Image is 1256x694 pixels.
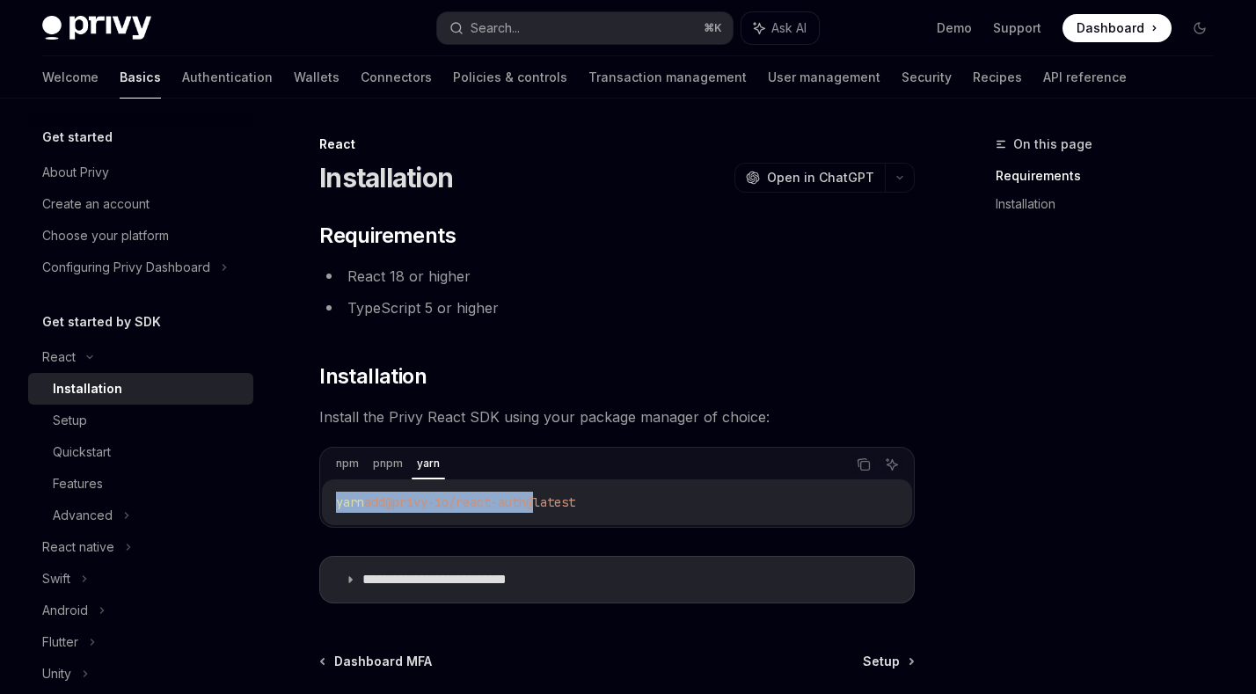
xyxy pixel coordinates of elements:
a: Recipes [973,56,1022,99]
span: @privy-io/react-auth@latest [385,494,575,510]
a: Basics [120,56,161,99]
button: Toggle dark mode [1186,14,1214,42]
a: Policies & controls [453,56,567,99]
div: Features [53,473,103,494]
div: React native [42,537,114,558]
span: add [364,494,385,510]
img: dark logo [42,16,151,40]
div: Create an account [42,194,150,215]
span: On this page [1013,134,1092,155]
a: User management [768,56,880,99]
a: Setup [863,653,913,670]
span: Install the Privy React SDK using your package manager of choice: [319,405,915,429]
div: Setup [53,410,87,431]
a: Dashboard MFA [321,653,432,670]
div: npm [331,453,364,474]
button: Ask AI [880,453,903,476]
span: yarn [336,494,364,510]
a: Welcome [42,56,99,99]
div: Installation [53,378,122,399]
a: Demo [937,19,972,37]
div: React [319,135,915,153]
li: TypeScript 5 or higher [319,296,915,320]
a: Create an account [28,188,253,220]
a: Wallets [294,56,340,99]
div: Search... [471,18,520,39]
h5: Get started [42,127,113,148]
button: Copy the contents from the code block [852,453,875,476]
div: Configuring Privy Dashboard [42,257,210,278]
div: pnpm [368,453,408,474]
a: Installation [996,190,1228,218]
button: Search...⌘K [437,12,732,44]
a: Transaction management [588,56,747,99]
h1: Installation [319,162,453,194]
div: React [42,347,76,368]
a: Choose your platform [28,220,253,252]
span: Ask AI [771,19,807,37]
a: Setup [28,405,253,436]
a: About Privy [28,157,253,188]
div: Android [42,600,88,621]
span: Dashboard MFA [334,653,432,670]
a: Dashboard [1062,14,1172,42]
div: Choose your platform [42,225,169,246]
div: yarn [412,453,445,474]
span: ⌘ K [704,21,722,35]
span: Open in ChatGPT [767,169,874,186]
button: Ask AI [741,12,819,44]
a: Quickstart [28,436,253,468]
span: Dashboard [1077,19,1144,37]
div: About Privy [42,162,109,183]
a: Connectors [361,56,432,99]
div: Flutter [42,632,78,653]
a: API reference [1043,56,1127,99]
a: Installation [28,373,253,405]
div: Advanced [53,505,113,526]
div: Unity [42,663,71,684]
div: Quickstart [53,442,111,463]
a: Security [902,56,952,99]
li: React 18 or higher [319,264,915,289]
button: Open in ChatGPT [734,163,885,193]
a: Features [28,468,253,500]
div: Swift [42,568,70,589]
a: Authentication [182,56,273,99]
span: Setup [863,653,900,670]
span: Requirements [319,222,456,250]
span: Installation [319,362,427,391]
h5: Get started by SDK [42,311,161,332]
a: Requirements [996,162,1228,190]
a: Support [993,19,1041,37]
